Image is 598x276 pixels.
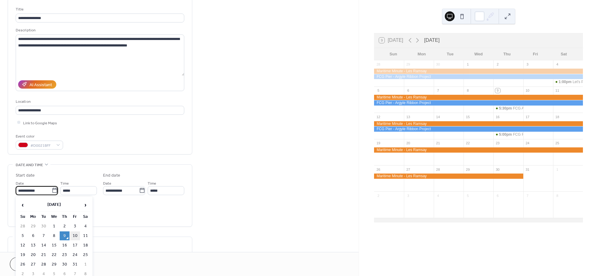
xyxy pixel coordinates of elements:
[521,48,549,60] div: Fri
[60,250,70,259] td: 23
[436,167,440,172] div: 28
[70,241,80,250] td: 17
[60,212,70,221] th: Th
[81,260,90,269] td: 1
[374,95,583,100] div: Maritime Minute - Les Ramsay
[513,106,561,111] div: FCG Annual General Meeting
[374,174,523,179] div: Maritime Minute - Les Ramsay
[28,241,38,250] td: 13
[39,241,49,250] td: 14
[28,198,80,212] th: [DATE]
[60,222,70,231] td: 2
[18,250,28,259] td: 19
[28,231,38,240] td: 6
[39,222,49,231] td: 30
[376,193,381,198] div: 2
[374,100,583,106] div: FCG Pier - Argyle Ribbon Project
[49,241,59,250] td: 15
[525,88,530,93] div: 10
[379,48,407,60] div: Sun
[525,193,530,198] div: 7
[60,231,70,240] td: 9
[81,212,90,221] th: Sa
[436,114,440,119] div: 14
[550,48,578,60] div: Sat
[18,80,56,89] button: AI Assistant
[148,180,156,186] span: Time
[70,212,80,221] th: Fr
[70,231,80,240] td: 10
[525,114,530,119] div: 17
[376,62,381,67] div: 28
[436,48,464,60] div: Tue
[525,141,530,146] div: 24
[60,241,70,250] td: 16
[30,82,52,88] div: AI Assistant
[81,231,90,240] td: 11
[60,260,70,269] td: 30
[493,106,523,111] div: FCG Annual General Meeting
[18,231,28,240] td: 5
[81,199,90,211] span: ›
[555,62,560,67] div: 4
[436,88,440,93] div: 7
[436,62,440,67] div: 30
[103,180,111,186] span: Date
[493,48,521,60] div: Thu
[28,250,38,259] td: 20
[18,199,27,211] span: ‹
[374,147,583,153] div: Maritime Minute - Les Ramsay
[465,62,470,67] div: 1
[465,88,470,93] div: 8
[81,222,90,231] td: 4
[49,212,59,221] th: We
[376,88,381,93] div: 5
[499,106,513,111] span: 5:30pm
[465,114,470,119] div: 15
[436,141,440,146] div: 21
[495,62,500,67] div: 2
[28,260,38,269] td: 27
[70,222,80,231] td: 3
[495,141,500,146] div: 23
[81,241,90,250] td: 18
[81,250,90,259] td: 25
[464,48,493,60] div: Wed
[49,260,59,269] td: 29
[493,132,523,137] div: FCG Pier - Argyle Ribbon Project Closing Reception
[16,172,35,179] div: Start date
[70,260,80,269] td: 31
[559,79,572,85] span: 1:00pm
[16,98,183,105] div: Location
[49,222,59,231] td: 1
[555,88,560,93] div: 11
[23,120,57,126] span: Link to Google Maps
[553,79,583,85] div: Let's Propose! Writing Effective Art Proposals
[376,114,381,119] div: 12
[436,193,440,198] div: 4
[495,88,500,93] div: 9
[374,121,583,126] div: Maritime Minute - Les Ramsay
[18,212,28,221] th: Su
[374,74,583,79] div: FCG Pier - Argyle Ribbon Project
[495,193,500,198] div: 6
[406,88,410,93] div: 6
[16,6,183,13] div: Title
[39,260,49,269] td: 28
[28,222,38,231] td: 29
[406,114,410,119] div: 13
[49,231,59,240] td: 8
[374,126,583,132] div: FCG Pier - Argyle Ribbon Project
[424,37,440,44] div: [DATE]
[555,193,560,198] div: 8
[18,241,28,250] td: 12
[39,231,49,240] td: 7
[499,132,513,137] span: 5:00pm
[555,141,560,146] div: 25
[18,222,28,231] td: 28
[376,167,381,172] div: 26
[16,162,43,168] span: Date and time
[28,212,38,221] th: Mo
[10,257,48,271] button: Cancel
